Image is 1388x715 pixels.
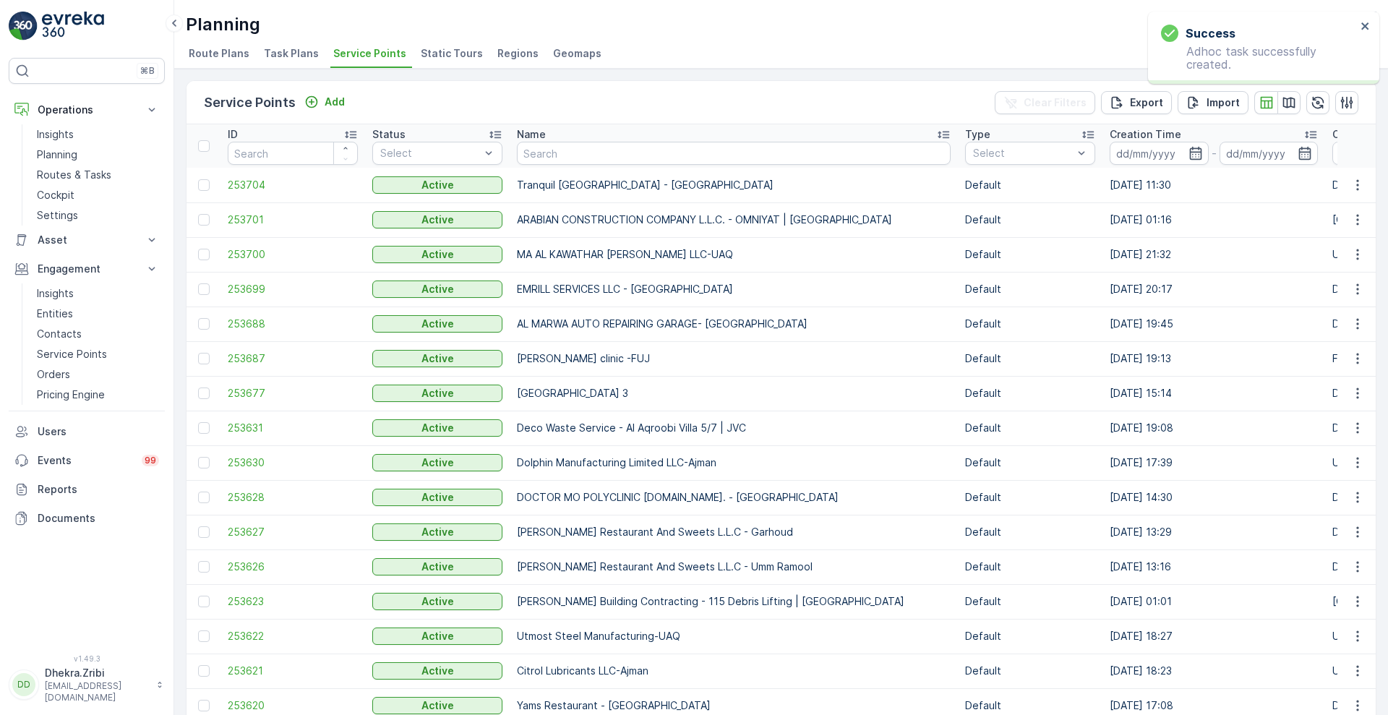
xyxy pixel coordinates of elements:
[31,283,165,304] a: Insights
[421,421,454,435] p: Active
[510,619,958,654] td: Utmost Steel Manufacturing-UAQ
[228,282,358,296] a: 253699
[372,419,502,437] button: Active
[421,282,454,296] p: Active
[958,376,1102,411] td: Default
[38,262,136,276] p: Engagement
[228,490,358,505] span: 253628
[510,202,958,237] td: ARABIAN CONSTRUCTION COMPANY L.L.C. - OMNIYAT | [GEOGRAPHIC_DATA]
[198,318,210,330] div: Toggle Row Selected
[1102,237,1325,272] td: [DATE] 21:32
[38,482,159,497] p: Reports
[198,665,210,677] div: Toggle Row Selected
[228,386,358,401] a: 253677
[198,283,210,295] div: Toggle Row Selected
[1220,142,1319,165] input: dd/mm/yyyy
[228,594,358,609] a: 253623
[204,93,296,113] p: Service Points
[31,205,165,226] a: Settings
[965,127,990,142] p: Type
[9,654,165,663] span: v 1.49.3
[31,165,165,185] a: Routes & Tasks
[372,523,502,541] button: Active
[186,13,260,36] p: Planning
[1102,515,1325,549] td: [DATE] 13:29
[1102,168,1325,202] td: [DATE] 11:30
[37,208,78,223] p: Settings
[510,376,958,411] td: [GEOGRAPHIC_DATA] 3
[228,421,358,435] a: 253631
[380,146,480,160] p: Select
[1101,91,1172,114] button: Export
[421,213,454,227] p: Active
[421,455,454,470] p: Active
[1102,619,1325,654] td: [DATE] 18:27
[38,103,136,117] p: Operations
[198,700,210,711] div: Toggle Row Selected
[517,127,546,142] p: Name
[510,237,958,272] td: MA AL KAWATHAR [PERSON_NAME] LLC-UAQ
[958,480,1102,515] td: Default
[510,480,958,515] td: DOCTOR MO POLYCLINIC [DOMAIN_NAME]. - [GEOGRAPHIC_DATA]
[421,560,454,574] p: Active
[372,315,502,333] button: Active
[38,453,133,468] p: Events
[198,388,210,399] div: Toggle Row Selected
[1102,584,1325,619] td: [DATE] 01:01
[372,697,502,714] button: Active
[1102,376,1325,411] td: [DATE] 15:14
[299,93,351,111] button: Add
[1130,95,1163,110] p: Export
[510,411,958,445] td: Deco Waste Service - Al Aqroobi Villa 5/7 | JVC
[372,385,502,402] button: Active
[958,411,1102,445] td: Default
[228,455,358,470] a: 253630
[45,680,149,703] p: [EMAIL_ADDRESS][DOMAIN_NAME]
[958,168,1102,202] td: Default
[510,445,958,480] td: Dolphin Manufacturing Limited LLC-Ajman
[372,246,502,263] button: Active
[145,455,156,466] p: 99
[421,247,454,262] p: Active
[510,515,958,549] td: [PERSON_NAME] Restaurant And Sweets L.L.C - Garhoud
[198,596,210,607] div: Toggle Row Selected
[958,445,1102,480] td: Default
[1212,145,1217,162] p: -
[198,492,210,503] div: Toggle Row Selected
[517,142,951,165] input: Search
[228,629,358,643] a: 253622
[973,146,1073,160] p: Select
[421,594,454,609] p: Active
[9,12,38,40] img: logo
[1186,25,1235,42] h3: Success
[228,213,358,227] a: 253701
[1110,142,1209,165] input: dd/mm/yyyy
[31,145,165,165] a: Planning
[198,561,210,573] div: Toggle Row Selected
[37,168,111,182] p: Routes & Tasks
[372,127,406,142] p: Status
[1102,272,1325,307] td: [DATE] 20:17
[228,560,358,574] a: 253626
[228,525,358,539] span: 253627
[510,341,958,376] td: [PERSON_NAME] clinic -FUJ
[9,254,165,283] button: Engagement
[228,127,238,142] p: ID
[228,142,358,165] input: Search
[1102,307,1325,341] td: [DATE] 19:45
[958,549,1102,584] td: Default
[198,526,210,538] div: Toggle Row Selected
[9,417,165,446] a: Users
[958,619,1102,654] td: Default
[140,65,155,77] p: ⌘B
[9,95,165,124] button: Operations
[325,95,345,109] p: Add
[9,446,165,475] a: Events99
[228,698,358,713] a: 253620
